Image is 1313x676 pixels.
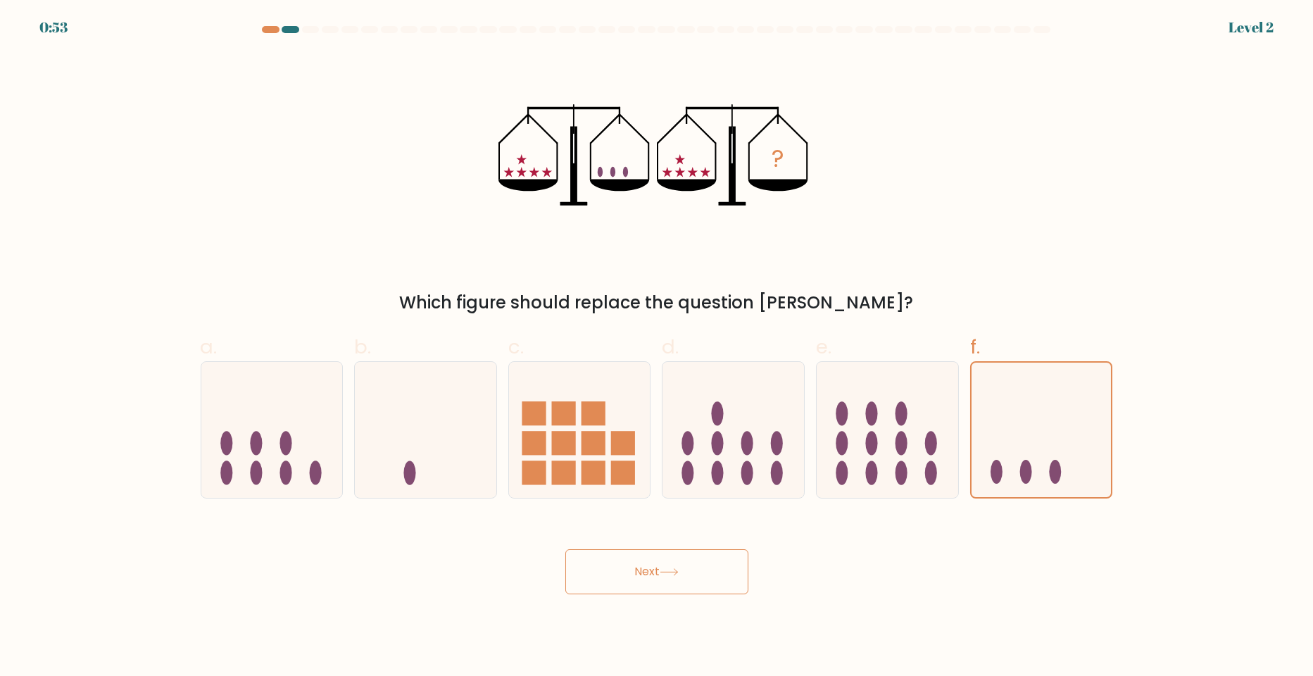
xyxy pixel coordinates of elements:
span: a. [201,333,218,361]
span: f. [970,333,980,361]
div: 0:53 [39,17,68,38]
button: Next [565,549,748,594]
div: Which figure should replace the question [PERSON_NAME]? [209,290,1105,315]
div: Level 2 [1229,17,1274,38]
span: d. [662,333,679,361]
span: c. [508,333,524,361]
span: e. [816,333,831,361]
tspan: ? [771,142,784,175]
span: b. [354,333,371,361]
